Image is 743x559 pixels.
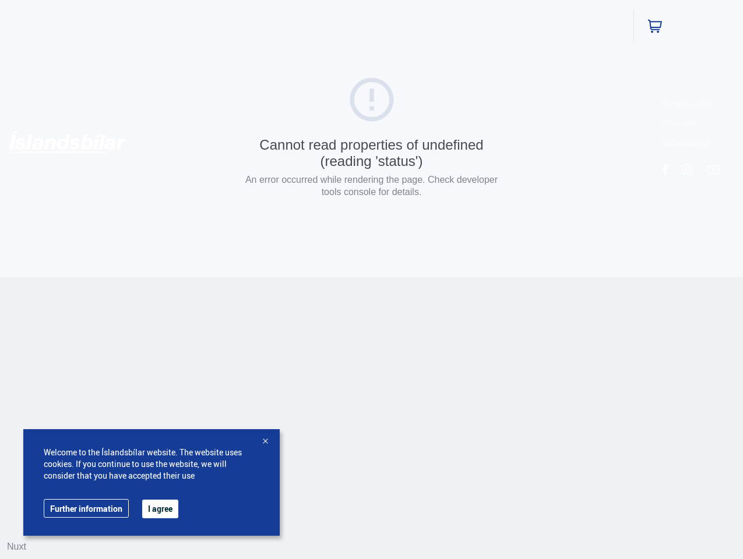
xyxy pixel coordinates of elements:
[44,499,129,518] a: Further information
[7,542,26,551] a: Nuxt
[662,98,713,109] a: Privacy policy
[662,118,698,129] a: Skilmalar
[662,137,712,148] a: Sales register
[241,137,503,169] div: Cannot read properties of undefined (reading 'status')
[44,447,259,482] span: Welcome to the Íslandsbílar website. The website uses cookies. If you continue to use the website...
[142,500,178,518] button: I agree
[241,174,503,198] p: An error occurred while rendering the page. Check developer tools console for details.
[9,5,44,40] button: Opna LiveChat spjallviðmót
